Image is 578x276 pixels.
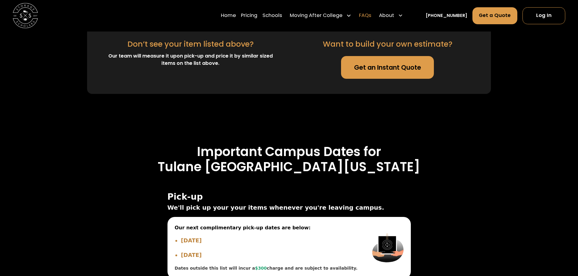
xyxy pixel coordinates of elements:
[167,192,411,202] span: Pick-up
[379,12,394,20] div: About
[426,12,467,19] a: [PHONE_NUMBER]
[175,265,358,271] div: Dates outside this list will incur a charge and are subject to availability.
[181,236,358,244] li: [DATE]
[102,52,279,67] div: Our team will measure it upon pick-up and price it by similar sized items on the list above.
[341,56,434,79] a: Get an Instant Quote
[359,7,371,25] a: FAQs
[262,7,282,25] a: Schools
[377,7,406,25] div: About
[62,159,516,175] h3: Tulane [GEOGRAPHIC_DATA][US_STATE]
[181,251,358,259] li: [DATE]
[287,7,354,25] div: Moving After College
[221,7,236,25] a: Home
[255,266,267,271] span: $300
[522,7,565,24] a: Log In
[127,38,254,50] div: Don’t see your item listed above?
[13,3,38,28] img: Storage Scholars main logo
[241,7,257,25] a: Pricing
[323,38,452,50] div: Want to build your own estimate?
[472,7,518,24] a: Get a Quote
[175,224,358,231] span: Our next complimentary pick-up dates are below:
[62,144,516,159] h3: Important Campus Dates for
[290,12,343,20] div: Moving After College
[167,203,411,212] span: We'll pick up your your items whenever you're leaving campus.
[372,224,403,271] img: Pickup Image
